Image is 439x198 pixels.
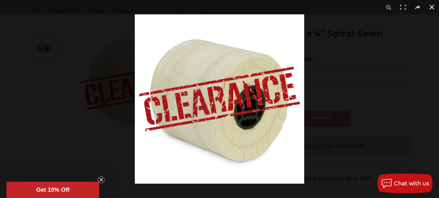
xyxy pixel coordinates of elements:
div: Get 10% OffClose teaser [7,182,99,198]
span: Chat with us [394,180,429,187]
img: CLEARANCE-DRM4SS__65207.1665156884.jpg [135,14,304,184]
button: Chat with us [378,174,432,193]
button: Close teaser [98,176,104,183]
span: Get 10% Off [36,187,70,193]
